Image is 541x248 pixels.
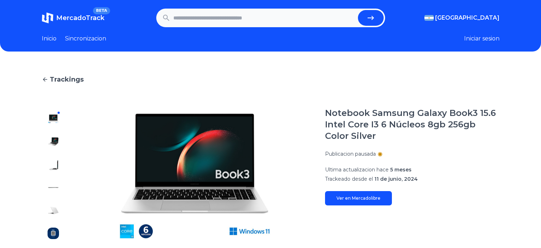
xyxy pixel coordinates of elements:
span: MercadoTrack [56,14,104,22]
img: Argentina [424,15,434,21]
span: Trackeado desde el [325,176,373,182]
span: 11 de junio, 2024 [374,176,418,182]
img: Notebook Samsung Galaxy Book3 15.6 Intel Core I3 6 Núcleos 8gb 256gb Color Silver [48,182,59,193]
img: Notebook Samsung Galaxy Book3 15.6 Intel Core I3 6 Núcleos 8gb 256gb Color Silver [79,107,311,245]
a: Sincronizacion [65,34,106,43]
button: Iniciar sesion [464,34,500,43]
p: Publicacion pausada [325,150,376,157]
span: [GEOGRAPHIC_DATA] [435,14,500,22]
h1: Notebook Samsung Galaxy Book3 15.6 Intel Core I3 6 Núcleos 8gb 256gb Color Silver [325,107,500,142]
span: 5 meses [390,166,412,173]
a: MercadoTrackBETA [42,12,104,24]
a: Inicio [42,34,56,43]
img: Notebook Samsung Galaxy Book3 15.6 Intel Core I3 6 Núcleos 8gb 256gb Color Silver [48,205,59,216]
a: Ver en Mercadolibre [325,191,392,205]
span: BETA [93,7,110,14]
img: Notebook Samsung Galaxy Book3 15.6 Intel Core I3 6 Núcleos 8gb 256gb Color Silver [48,159,59,170]
img: MercadoTrack [42,12,53,24]
img: Notebook Samsung Galaxy Book3 15.6 Intel Core I3 6 Núcleos 8gb 256gb Color Silver [48,228,59,239]
img: Notebook Samsung Galaxy Book3 15.6 Intel Core I3 6 Núcleos 8gb 256gb Color Silver [48,136,59,147]
span: Ultima actualizacion hace [325,166,389,173]
span: Trackings [50,74,84,84]
img: Notebook Samsung Galaxy Book3 15.6 Intel Core I3 6 Núcleos 8gb 256gb Color Silver [48,113,59,125]
button: [GEOGRAPHIC_DATA] [424,14,500,22]
a: Trackings [42,74,500,84]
